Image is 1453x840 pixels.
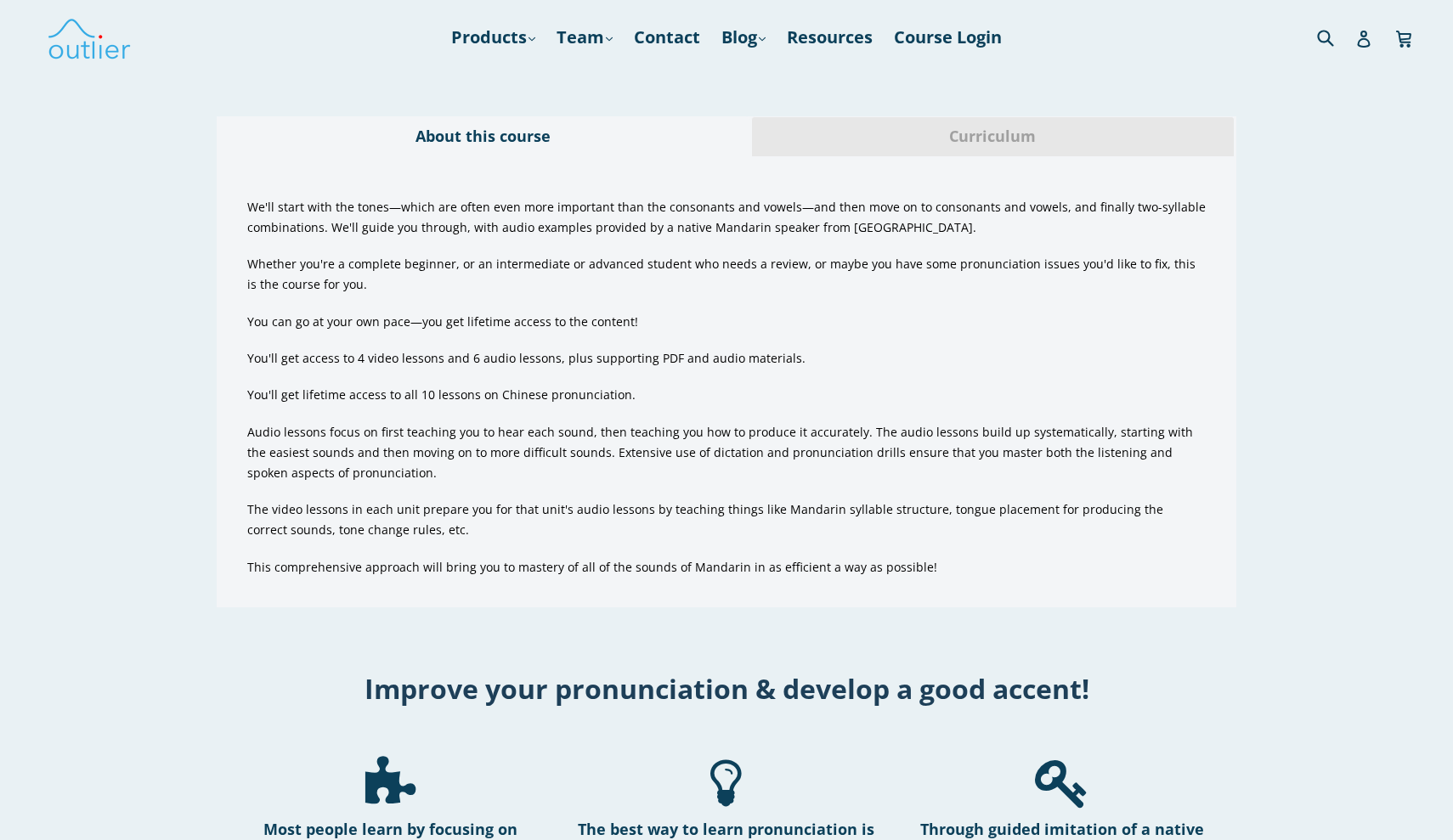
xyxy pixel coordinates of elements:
span: This comprehensive approach will bring you to mastery of all of the sounds of Mandarin in as effi... [247,559,937,575]
a: Contact [625,22,709,53]
div: Rocket [365,756,416,810]
a: Blog [713,22,774,53]
a: Course Login [885,22,1010,53]
span: You'll get access to 4 video lessons and 6 audio lessons, plus supporting PDF and audio materials. [247,350,806,366]
span: We'll start with the tones—which are often even more important than the consonants and vowels—and... [247,199,1206,235]
div: Rocket [710,756,742,810]
span: You can go at your own pace—you get lifetime access to the content! [247,313,638,330]
span: You'll get lifetime access to all 10 lessons on Chinese pronunciation. [247,386,636,403]
span: The video lessons in each unit prepare you for that unit's audio lessons by teaching things like ... [247,501,1163,538]
a: Products [443,22,544,53]
span: Whether you're a complete beginner, or an intermediate or advanced student who needs a review, or... [247,256,1196,292]
a: Resources [778,22,881,53]
div: Rocket [1035,756,1089,810]
span: Audio lessons focus on first teaching you to hear each sound, then teaching you how to produce it... [247,424,1193,481]
img: Outlier Linguistics [47,13,132,62]
a: Team [548,22,621,53]
input: Search [1313,20,1360,54]
span: Curriculum [765,126,1222,148]
span: About this course [230,126,736,148]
